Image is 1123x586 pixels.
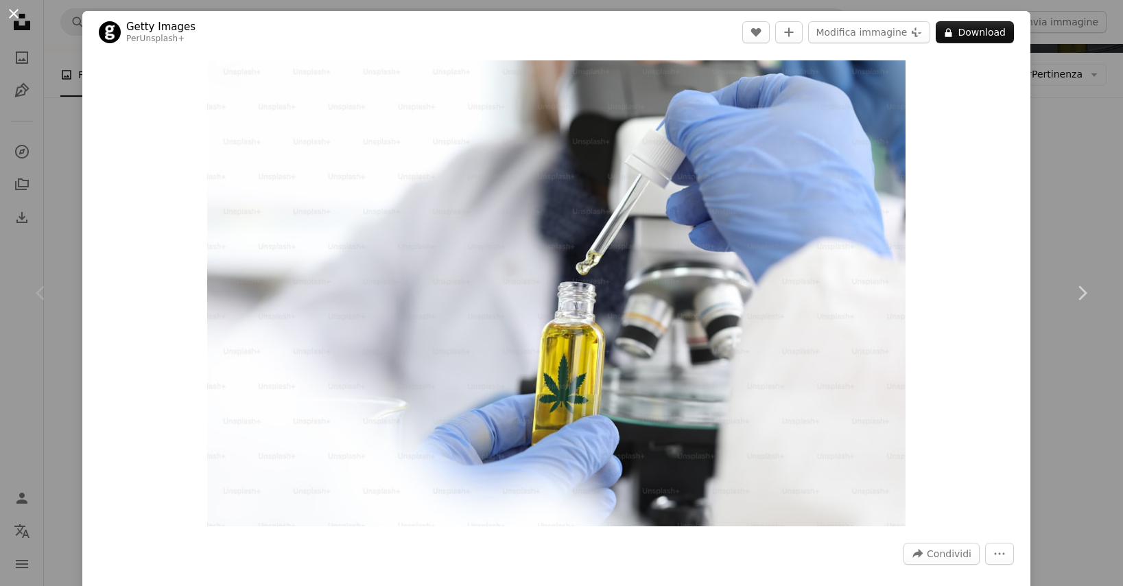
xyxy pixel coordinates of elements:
[207,60,906,526] img: Primo piano della mano delle persone gocciolano blob di olio di cannabinoidi. Operatore medico ch...
[985,543,1014,565] button: Altre azioni
[99,21,121,43] img: Vai al profilo di Getty Images
[207,60,906,526] button: Ingrandisci questa immagine
[775,21,803,43] button: Aggiungi alla Collezione
[903,543,980,565] button: Condividi questa immagine
[742,21,770,43] button: Mi piace
[936,21,1014,43] button: Download
[140,34,185,43] a: Unsplash+
[808,21,930,43] button: Modifica immagine
[126,34,196,45] div: Per
[1041,227,1123,359] a: Avanti
[126,20,196,34] a: Getty Images
[927,543,971,564] span: Condividi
